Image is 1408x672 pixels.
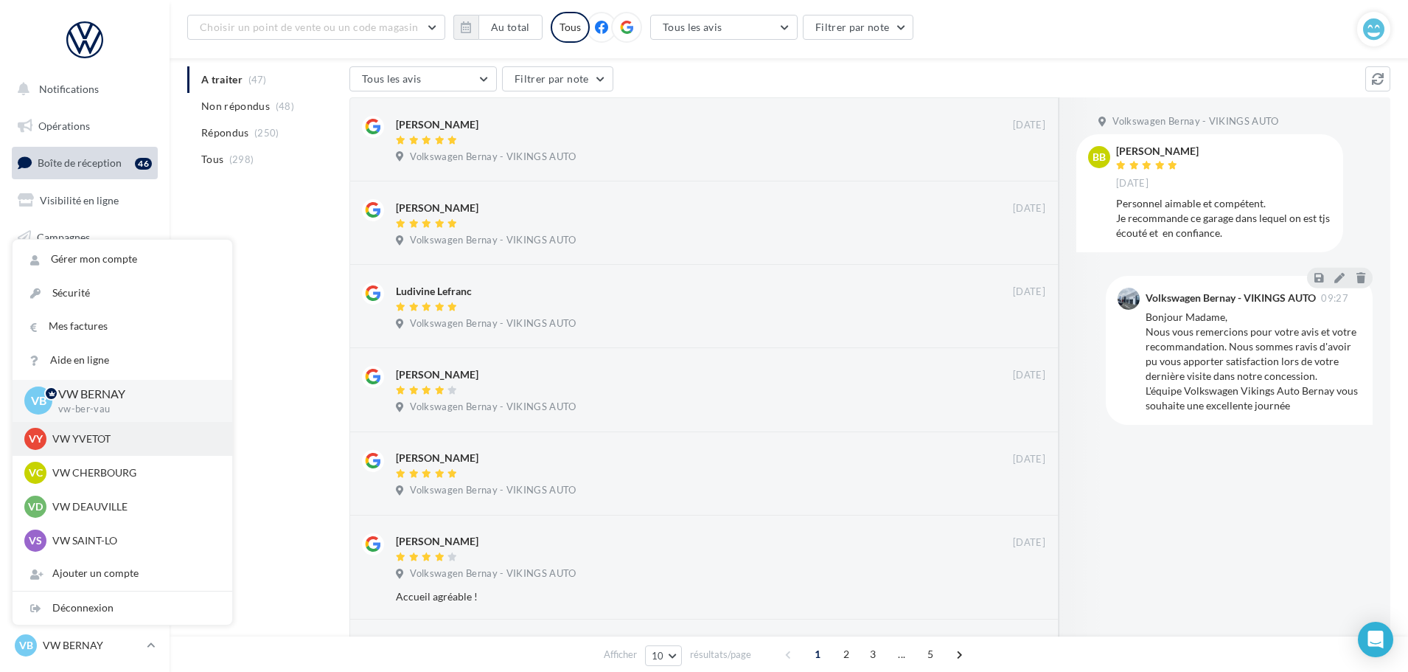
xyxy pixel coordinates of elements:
[1146,310,1361,413] div: Bonjour Madame, Nous vous remercions pour votre avis et votre recommandation. Nous sommes ravis d...
[39,83,99,95] span: Notifications
[200,21,418,33] span: Choisir un point de vente ou un code magasin
[453,15,543,40] button: Au total
[1116,146,1199,156] div: [PERSON_NAME]
[29,432,43,446] span: VY
[1092,150,1106,164] span: BB
[410,401,576,414] span: Volkswagen Bernay - VIKINGS AUTO
[9,147,161,179] a: Boîte de réception46
[201,99,270,114] span: Non répondus
[1358,622,1393,657] div: Open Intercom Messenger
[349,66,497,91] button: Tous les avis
[28,499,43,514] span: VD
[12,631,158,659] a: VB VW BERNAY
[1146,293,1316,303] div: Volkswagen Bernay - VIKINGS AUTO
[9,295,161,326] a: Médiathèque
[9,258,161,289] a: Contacts
[396,201,478,215] div: [PERSON_NAME]
[1013,369,1045,382] span: [DATE]
[52,533,215,548] p: VW SAINT-LO
[803,15,914,40] button: Filtrer par note
[890,642,913,666] span: ...
[663,21,722,33] span: Tous les avis
[861,642,885,666] span: 3
[9,368,161,412] a: PLV et print personnalisable
[410,567,576,581] span: Volkswagen Bernay - VIKINGS AUTO
[1116,177,1149,190] span: [DATE]
[29,465,43,480] span: VC
[13,592,232,625] div: Déconnexion
[13,344,232,377] a: Aide en ligne
[502,66,613,91] button: Filtrer par note
[52,465,215,480] p: VW CHERBOURG
[410,317,576,330] span: Volkswagen Bernay - VIKINGS AUTO
[13,310,232,343] a: Mes factures
[201,125,249,140] span: Répondus
[551,12,590,43] div: Tous
[478,15,543,40] button: Au total
[31,392,46,409] span: VB
[13,243,232,276] a: Gérer mon compte
[396,367,478,382] div: [PERSON_NAME]
[410,234,576,247] span: Volkswagen Bernay - VIKINGS AUTO
[650,15,798,40] button: Tous les avis
[396,589,949,604] div: Accueil agréable !
[1013,119,1045,132] span: [DATE]
[276,100,294,112] span: (48)
[229,153,254,165] span: (298)
[362,72,422,85] span: Tous les avis
[58,403,209,416] p: vw-ber-vau
[52,432,215,446] p: VW YVETOT
[38,119,90,132] span: Opérations
[1013,285,1045,299] span: [DATE]
[135,158,152,170] div: 46
[9,222,161,253] a: Campagnes
[919,642,942,666] span: 5
[690,648,751,662] span: résultats/page
[604,648,637,662] span: Afficher
[43,638,141,653] p: VW BERNAY
[396,284,472,299] div: Ludivine Lefranc
[396,117,478,132] div: [PERSON_NAME]
[1116,196,1331,240] div: Personnel aimable et compétent. Je recommande ce garage dans lequel on est tjs écouté et en confi...
[1013,453,1045,466] span: [DATE]
[52,499,215,514] p: VW DEAUVILLE
[410,150,576,164] span: Volkswagen Bernay - VIKINGS AUTO
[58,386,209,403] p: VW BERNAY
[9,74,155,105] button: Notifications
[1013,536,1045,550] span: [DATE]
[396,451,478,465] div: [PERSON_NAME]
[645,645,683,666] button: 10
[9,111,161,142] a: Opérations
[834,642,858,666] span: 2
[187,15,445,40] button: Choisir un point de vente ou un code magasin
[40,194,119,207] span: Visibilité en ligne
[1321,294,1348,303] span: 09:27
[13,557,232,590] div: Ajouter un compte
[19,638,33,653] span: VB
[1112,115,1278,128] span: Volkswagen Bernay - VIKINGS AUTO
[9,332,161,363] a: Calendrier
[410,484,576,497] span: Volkswagen Bernay - VIKINGS AUTO
[806,642,829,666] span: 1
[201,152,223,167] span: Tous
[1013,202,1045,215] span: [DATE]
[37,230,90,243] span: Campagnes
[9,185,161,216] a: Visibilité en ligne
[254,127,279,139] span: (250)
[13,277,232,310] a: Sécurité
[396,534,478,549] div: [PERSON_NAME]
[38,156,122,169] span: Boîte de réception
[29,533,42,548] span: VS
[9,418,161,461] a: Campagnes DataOnDemand
[652,650,664,662] span: 10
